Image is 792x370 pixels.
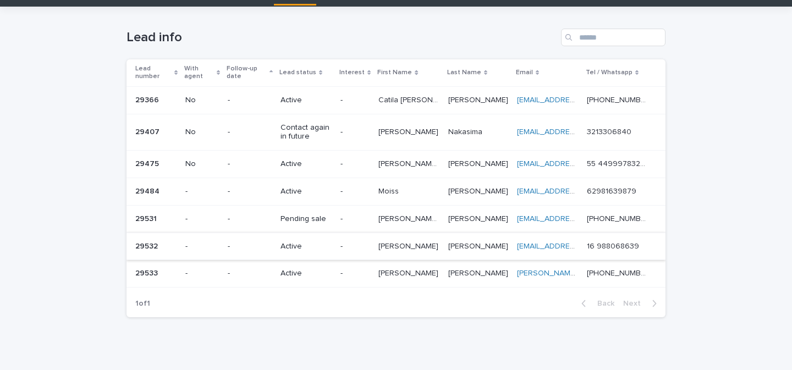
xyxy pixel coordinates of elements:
button: Next [619,299,665,308]
p: [PERSON_NAME] [448,240,510,251]
p: [PERSON_NAME] [378,125,441,137]
p: [PERSON_NAME] [448,267,510,278]
p: Maria de Lourdes da Silva [378,157,441,169]
a: [EMAIL_ADDRESS][DOMAIN_NAME] [517,215,641,223]
a: [EMAIL_ADDRESS][DOMAIN_NAME] [517,187,641,195]
p: No [185,128,219,137]
p: 29484 [135,185,162,196]
p: - [228,128,272,137]
span: Next [623,300,647,307]
p: With agent [184,63,214,83]
p: +5533999750300 [587,93,650,105]
a: [EMAIL_ADDRESS][DOMAIN_NAME] [517,242,641,250]
p: 29407 [135,125,162,137]
a: [EMAIL_ADDRESS][DOMAIN_NAME] [517,160,641,168]
p: Catila maria Lopes de souza Maurício da [378,93,441,105]
a: [PERSON_NAME][EMAIL_ADDRESS][DOMAIN_NAME] [517,269,701,277]
p: - [340,96,370,105]
p: - [228,96,272,105]
p: - [185,187,219,196]
p: - [340,269,370,278]
p: [PERSON_NAME] [378,240,441,251]
p: Last Name [447,67,481,79]
p: [PERSON_NAME] [378,267,441,278]
p: Active [280,269,332,278]
p: Tel / Whatsapp [586,67,632,79]
p: No [185,96,219,105]
tr: 2953229532 --Active-[PERSON_NAME][PERSON_NAME] [PERSON_NAME][PERSON_NAME] [EMAIL_ADDRESS][DOMAIN_... [127,233,665,260]
p: [PERSON_NAME] [448,93,510,105]
p: MARQUES DE LIMA DUMARESQ [448,212,510,224]
p: 29531 [135,212,159,224]
p: - [228,269,272,278]
h1: Lead info [127,30,557,46]
a: [EMAIL_ADDRESS][DOMAIN_NAME] [517,128,641,136]
p: No [185,159,219,169]
p: Follow-up date [227,63,267,83]
a: [EMAIL_ADDRESS][DOMAIN_NAME] [517,96,641,104]
tr: 2953129531 --Pending sale-[PERSON_NAME] de [PERSON_NAME][PERSON_NAME] de [PERSON_NAME] [PERSON_NA... [127,205,665,233]
p: Active [280,159,332,169]
p: - [228,242,272,251]
tr: 2940729407 No-Contact again in future-[PERSON_NAME][PERSON_NAME] NakasimaNakasima [EMAIL_ADDRESS]... [127,114,665,151]
p: 55 44999783246 [587,157,650,169]
p: - [185,214,219,224]
p: Active [280,187,332,196]
p: [PHONE_NUMBER] [587,267,650,278]
p: 1 of 1 [127,290,159,317]
p: Active [280,96,332,105]
p: Email [516,67,533,79]
p: Interest [339,67,365,79]
p: - [340,128,370,137]
p: Moiss [378,185,401,196]
p: Lead number [135,63,172,83]
p: - [185,242,219,251]
tr: 2947529475 No-Active-[PERSON_NAME] de [PERSON_NAME][PERSON_NAME] de [PERSON_NAME] [PERSON_NAME][P... [127,151,665,178]
p: 29533 [135,267,160,278]
p: 16 988068639 [587,240,641,251]
tr: 2936629366 No-Active-Catila [PERSON_NAME] de [PERSON_NAME] daCatila [PERSON_NAME] de [PERSON_NAME... [127,86,665,114]
input: Search [561,29,665,46]
p: - [228,159,272,169]
p: Nakasima [448,125,485,137]
p: - [228,214,272,224]
p: - [340,242,370,251]
p: - [340,214,370,224]
p: [PERSON_NAME] [448,157,510,169]
p: 62981639879 [587,185,639,196]
p: 3213306840 [587,125,634,137]
p: [PHONE_NUMBER] [587,212,650,224]
tr: 2948429484 --Active-MoissMoiss [PERSON_NAME][PERSON_NAME] [EMAIL_ADDRESS][DOMAIN_NAME] 6298163987... [127,178,665,205]
p: 29366 [135,93,161,105]
p: Contact again in future [280,123,332,142]
span: Back [591,300,614,307]
p: Active [280,242,332,251]
p: [PERSON_NAME] [448,185,510,196]
p: - [228,187,272,196]
p: Lead status [279,67,316,79]
p: Pending sale [280,214,332,224]
p: First Name [377,67,412,79]
button: Back [573,299,619,308]
p: 29532 [135,240,160,251]
p: - [185,269,219,278]
p: - [340,187,370,196]
p: - [340,159,370,169]
p: 29475 [135,157,161,169]
p: [PERSON_NAME] de [PERSON_NAME] [378,212,441,224]
tr: 2953329533 --Active-[PERSON_NAME][PERSON_NAME] [PERSON_NAME][PERSON_NAME] [PERSON_NAME][EMAIL_ADD... [127,260,665,288]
